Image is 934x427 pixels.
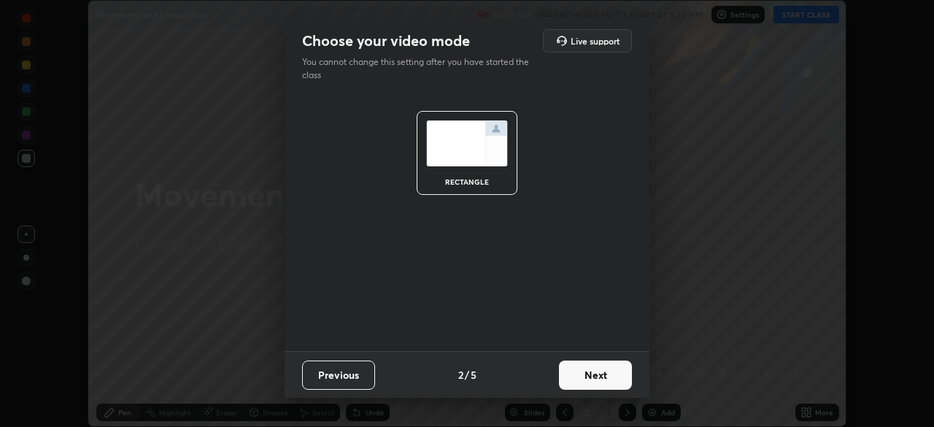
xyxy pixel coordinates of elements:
[302,361,375,390] button: Previous
[438,178,496,185] div: rectangle
[458,367,463,382] h4: 2
[302,31,470,50] h2: Choose your video mode
[426,120,508,166] img: normalScreenIcon.ae25ed63.svg
[471,367,476,382] h4: 5
[571,36,620,45] h5: Live support
[302,55,539,82] p: You cannot change this setting after you have started the class
[465,367,469,382] h4: /
[559,361,632,390] button: Next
